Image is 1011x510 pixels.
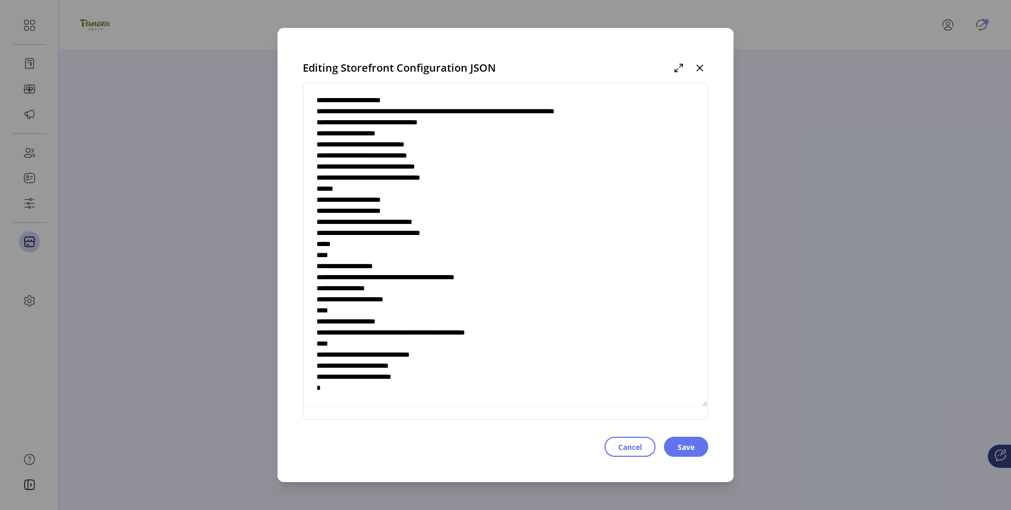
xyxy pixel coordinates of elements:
[670,60,687,76] button: Maximize
[618,442,642,453] span: Cancel
[604,437,656,457] button: Cancel
[678,442,695,453] span: Save
[303,60,496,76] span: Editing Storefront Configuration JSON
[664,437,708,457] button: Save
